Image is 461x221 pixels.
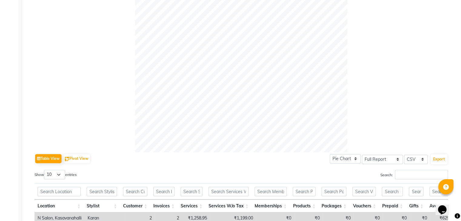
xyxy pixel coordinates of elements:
[123,187,147,196] input: Search Customer
[293,187,316,196] input: Search Products
[255,187,287,196] input: Search Memberships
[431,154,447,164] button: Export
[319,200,349,213] th: Packages: activate to sort column ascending
[322,187,346,196] input: Search Packages
[205,200,252,213] th: Services W/o Tax: activate to sort column ascending
[44,170,65,179] select: Showentries
[153,187,175,196] input: Search Invoices
[349,200,379,213] th: Vouchers: activate to sort column ascending
[84,200,120,213] th: Stylist: activate to sort column ascending
[35,170,77,179] label: Show entries
[409,187,423,196] input: Search Gifts
[120,200,150,213] th: Customer: activate to sort column ascending
[290,200,319,213] th: Products: activate to sort column ascending
[352,187,376,196] input: Search Vouchers
[429,187,452,196] input: Search Average
[380,170,448,179] label: Search:
[382,187,403,196] input: Search Prepaid
[181,187,202,196] input: Search Services
[426,200,455,213] th: Average: activate to sort column ascending
[209,187,249,196] input: Search Services W/o Tax
[63,154,90,163] button: Pivot View
[35,154,62,163] button: Table View
[87,187,117,196] input: Search Stylist
[395,170,448,179] input: Search:
[379,200,406,213] th: Prepaid: activate to sort column ascending
[406,200,426,213] th: Gifts: activate to sort column ascending
[252,200,290,213] th: Memberships: activate to sort column ascending
[65,157,69,161] img: pivot.png
[150,200,178,213] th: Invoices: activate to sort column ascending
[436,197,455,215] iframe: chat widget
[38,187,81,196] input: Search Location
[178,200,205,213] th: Services: activate to sort column ascending
[35,200,84,213] th: Location: activate to sort column ascending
